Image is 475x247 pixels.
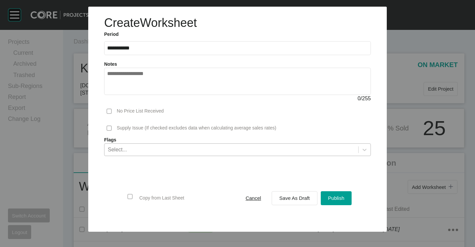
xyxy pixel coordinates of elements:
[104,95,371,102] div: / 255
[104,15,197,31] h1: Create Worksheet
[279,195,310,201] span: Save As Draft
[104,137,371,143] label: Flags
[238,191,268,205] button: Cancel
[245,195,261,201] span: Cancel
[117,125,276,131] p: Supply Issue (If checked excludes data when calculating average sales rates)
[117,108,164,115] p: No Price List Received
[104,61,117,67] label: Notes
[328,195,344,201] span: Publish
[358,96,361,101] span: 0
[272,191,317,205] button: Save As Draft
[104,31,371,38] label: Period
[139,195,184,202] p: Copy from Last Sheet
[108,146,127,153] div: Select...
[321,191,352,205] button: Publish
